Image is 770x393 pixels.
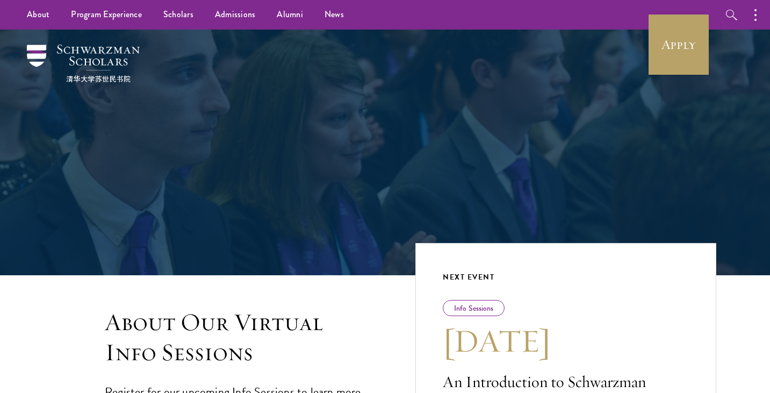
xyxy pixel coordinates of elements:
a: Apply [649,15,709,75]
img: Schwarzman Scholars [27,45,140,82]
div: Next Event [443,270,689,284]
h3: About Our Virtual Info Sessions [105,308,372,368]
h3: [DATE] [443,321,689,360]
div: Info Sessions [443,300,505,316]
